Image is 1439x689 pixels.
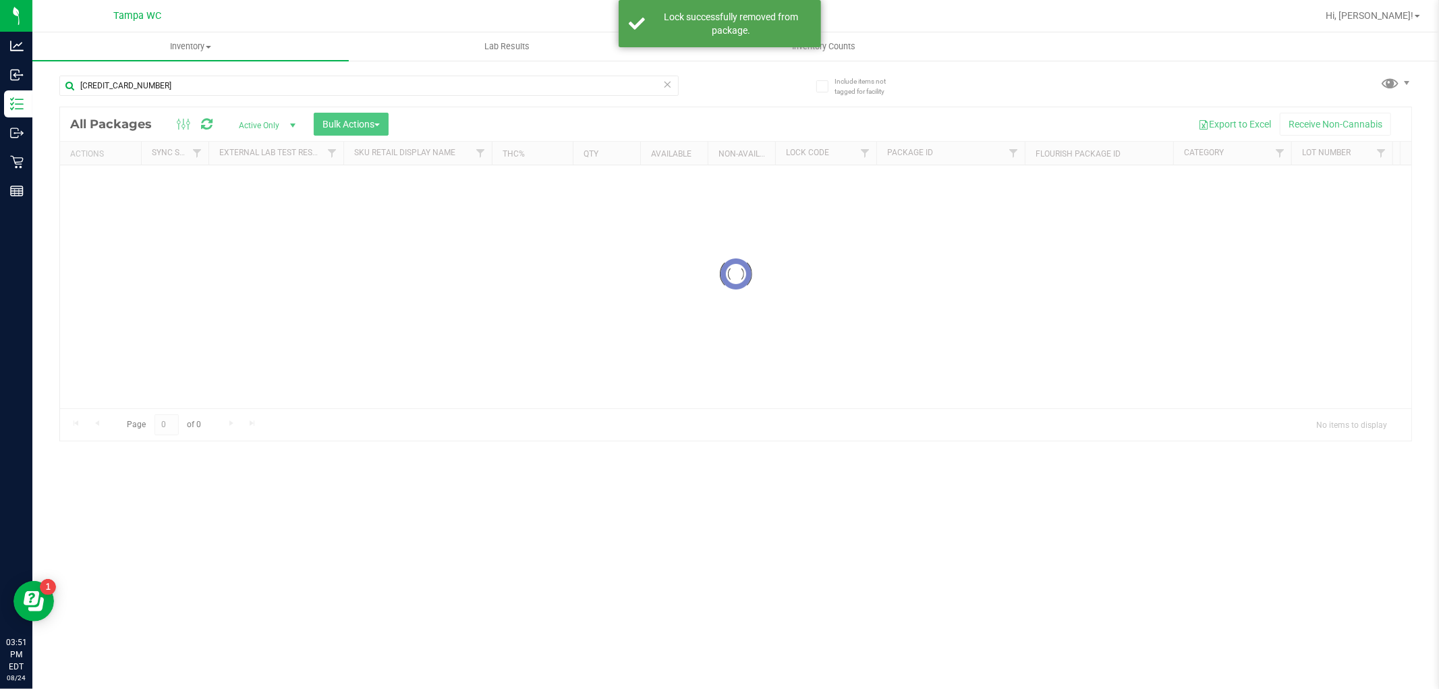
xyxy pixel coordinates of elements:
[59,76,679,96] input: Search Package ID, Item Name, SKU, Lot or Part Number...
[1326,10,1413,21] span: Hi, [PERSON_NAME]!
[349,32,665,61] a: Lab Results
[10,155,24,169] inline-svg: Retail
[114,10,162,22] span: Tampa WC
[13,581,54,622] iframe: Resource center
[6,636,26,673] p: 03:51 PM EDT
[665,32,982,61] a: Inventory Counts
[10,97,24,111] inline-svg: Inventory
[32,32,349,61] a: Inventory
[10,184,24,198] inline-svg: Reports
[40,579,56,595] iframe: Resource center unread badge
[10,39,24,53] inline-svg: Analytics
[466,40,548,53] span: Lab Results
[835,76,902,97] span: Include items not tagged for facility
[6,673,26,683] p: 08/24
[652,10,811,37] div: Lock successfully removed from package.
[663,76,673,93] span: Clear
[10,126,24,140] inline-svg: Outbound
[32,40,349,53] span: Inventory
[774,40,874,53] span: Inventory Counts
[10,68,24,82] inline-svg: Inbound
